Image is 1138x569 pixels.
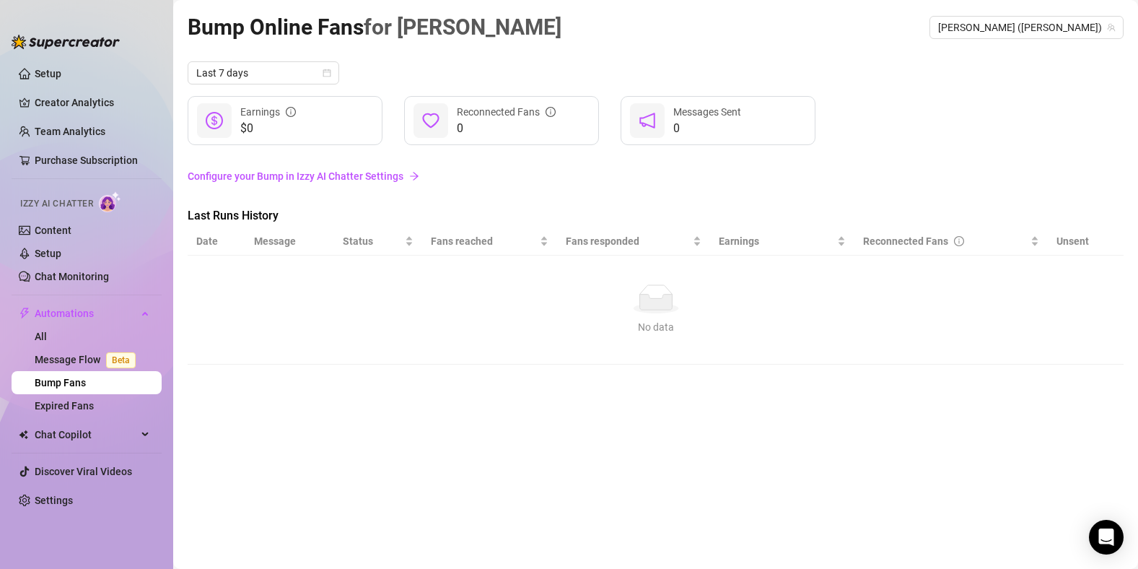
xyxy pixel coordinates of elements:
span: notification [639,112,656,129]
span: info-circle [954,236,964,246]
a: Expired Fans [35,400,94,412]
div: Reconnected Fans [457,104,556,120]
span: 0 [457,120,556,137]
a: Setup [35,248,61,259]
span: team [1107,23,1116,32]
a: Discover Viral Videos [35,466,132,477]
img: AI Chatter [99,191,121,212]
a: Bump Fans [35,377,86,388]
span: calendar [323,69,331,77]
th: Unsent [1048,227,1098,256]
th: Earnings [710,227,854,256]
span: $0 [240,120,296,137]
span: Automations [35,302,137,325]
img: logo-BBDzfeDw.svg [12,35,120,49]
th: Fans reached [422,227,558,256]
article: Bump Online Fans [188,10,561,44]
th: Date [188,227,245,256]
img: Chat Copilot [19,430,28,440]
th: Message [245,227,333,256]
span: Beta [106,352,136,368]
span: lisa (lisaswallows) [938,17,1115,38]
span: arrow-right [409,171,419,181]
span: Chat Copilot [35,423,137,446]
a: Message FlowBeta [35,354,141,365]
a: Configure your Bump in Izzy AI Chatter Settingsarrow-right [188,162,1124,190]
div: Open Intercom Messenger [1089,520,1124,555]
div: Earnings [240,104,296,120]
span: 0 [673,120,741,137]
span: Last Runs History [188,207,430,225]
a: Team Analytics [35,126,105,137]
span: Last 7 days [196,62,331,84]
span: Status [343,233,402,249]
span: Izzy AI Chatter [20,197,93,211]
span: dollar [206,112,223,129]
span: Fans reached [431,233,538,249]
div: Reconnected Fans [863,233,1028,249]
span: thunderbolt [19,308,30,319]
th: Status [334,227,422,256]
a: Settings [35,495,73,506]
th: Fans responded [557,227,710,256]
a: Chat Monitoring [35,271,109,282]
span: heart [422,112,439,129]
a: Creator Analytics [35,91,150,114]
a: Purchase Subscription [35,149,150,172]
span: Messages Sent [673,106,741,118]
span: info-circle [286,107,296,117]
span: Earnings [719,233,834,249]
div: No data [202,319,1109,335]
a: Content [35,225,71,236]
a: All [35,331,47,342]
span: Fans responded [566,233,690,249]
a: Setup [35,68,61,79]
span: for [PERSON_NAME] [364,14,561,40]
a: Configure your Bump in Izzy AI Chatter Settings [188,168,1124,184]
span: info-circle [546,107,556,117]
